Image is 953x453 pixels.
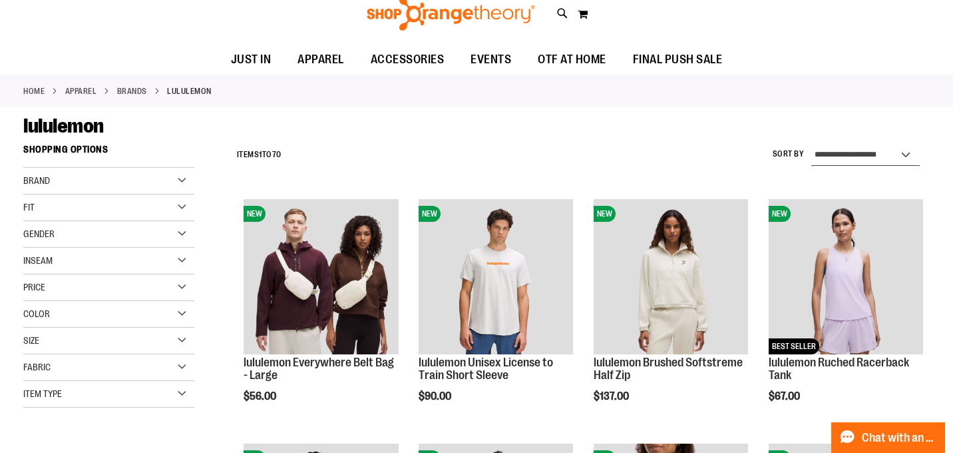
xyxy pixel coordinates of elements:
strong: lululemon [167,85,212,97]
span: Color [23,308,50,319]
span: 70 [272,150,282,159]
img: lululemon Brushed Softstreme Half Zip [594,199,748,354]
span: NEW [419,206,441,222]
span: $90.00 [419,390,453,402]
a: BRANDS [117,85,147,97]
a: lululemon Ruched Racerback Tank [769,356,909,382]
img: lululemon Ruched Racerback Tank [769,199,923,354]
a: APPAREL [284,45,357,75]
span: JUST IN [231,45,272,75]
div: product [237,193,405,436]
span: ACCESSORIES [371,45,445,75]
a: lululemon Unisex License to Train Short SleeveNEW [419,199,573,356]
label: Sort By [773,149,805,160]
span: lululemon [23,115,104,137]
a: lululemon Brushed Softstreme Half Zip [594,356,743,382]
a: lululemon Brushed Softstreme Half ZipNEW [594,199,748,356]
span: Gender [23,228,55,239]
img: lululemon Everywhere Belt Bag - Large [244,199,398,354]
span: Price [23,282,45,292]
h2: Items to [237,145,282,165]
a: FINAL PUSH SALE [620,45,736,75]
div: product [412,193,580,436]
a: lululemon Ruched Racerback TankNEWBEST SELLER [769,199,923,356]
span: $67.00 [769,390,802,402]
img: lululemon Unisex License to Train Short Sleeve [419,199,573,354]
span: NEW [769,206,791,222]
span: Fabric [23,362,51,372]
span: Item Type [23,388,62,399]
a: JUST IN [218,45,285,75]
span: OTF AT HOME [538,45,606,75]
a: lululemon Unisex License to Train Short Sleeve [419,356,553,382]
span: Inseam [23,255,53,266]
div: product [762,193,930,436]
span: EVENTS [471,45,511,75]
a: EVENTS [457,45,524,75]
span: $56.00 [244,390,278,402]
span: Fit [23,202,35,213]
div: product [587,193,755,436]
a: ACCESSORIES [357,45,458,75]
span: 1 [259,150,262,159]
strong: Shopping Options [23,138,194,168]
span: FINAL PUSH SALE [633,45,723,75]
a: lululemon Everywhere Belt Bag - LargeNEW [244,199,398,356]
span: NEW [594,206,616,222]
span: $137.00 [594,390,631,402]
span: Size [23,335,39,346]
a: APPAREL [65,85,97,97]
a: Home [23,85,45,97]
span: NEW [244,206,266,222]
button: Chat with an Expert [831,422,946,453]
span: Chat with an Expert [862,432,937,444]
span: BEST SELLER [769,338,819,354]
a: OTF AT HOME [524,45,620,75]
span: Brand [23,175,50,186]
a: lululemon Everywhere Belt Bag - Large [244,356,394,382]
span: APPAREL [297,45,344,75]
